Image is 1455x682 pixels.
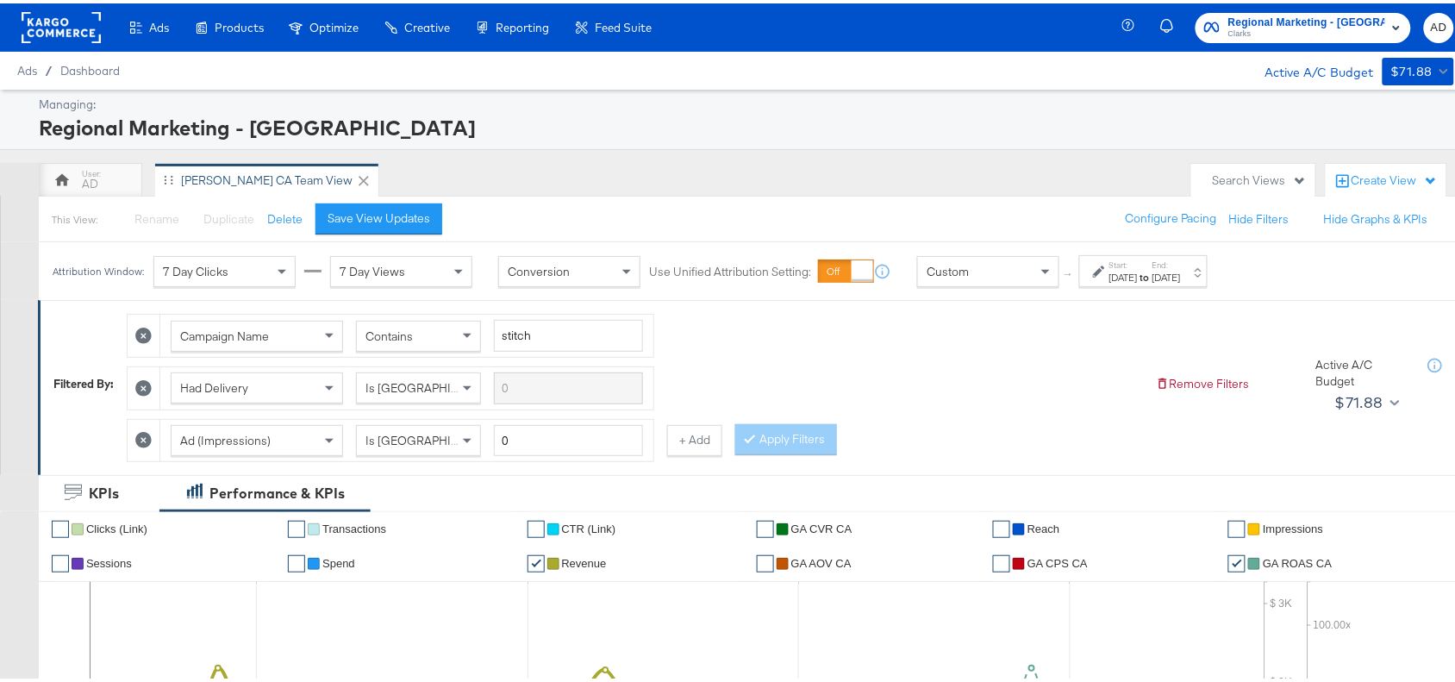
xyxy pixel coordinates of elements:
[1152,267,1181,281] div: [DATE]
[288,552,305,569] a: ✔
[86,519,147,532] span: Clicks (Link)
[1138,267,1152,280] strong: to
[209,480,345,500] div: Performance & KPIs
[1114,200,1229,231] button: Configure Pacing
[791,554,852,566] span: GA AOV CA
[1156,372,1250,389] button: Remove Filters
[1109,267,1138,281] div: [DATE]
[667,422,722,453] button: + Add
[1324,208,1428,224] button: Hide Graphs & KPIs
[1027,554,1088,566] span: GA CPS CA
[1229,208,1290,224] button: Hide Filters
[149,17,169,31] span: Ads
[1424,9,1454,40] button: AD
[1263,519,1323,532] span: Impressions
[757,517,774,535] a: ✔
[528,517,545,535] a: ✔
[562,519,616,532] span: CTR (Link)
[163,260,228,276] span: 7 Day Clicks
[757,552,774,569] a: ✔
[52,262,145,274] div: Attribution Window:
[365,325,413,341] span: Contains
[365,377,497,392] span: Is [GEOGRAPHIC_DATA]
[993,552,1010,569] a: ✔
[288,517,305,535] a: ✔
[315,200,442,231] button: Save View Updates
[53,372,114,389] div: Filtered By:
[215,17,264,31] span: Products
[180,377,248,392] span: Had Delivery
[86,554,132,566] span: Sessions
[1228,552,1246,569] a: ✔
[181,169,353,185] div: [PERSON_NAME] CA Team View
[1196,9,1411,40] button: Regional Marketing - [GEOGRAPHIC_DATA]Clarks
[1228,10,1385,28] span: Regional Marketing - [GEOGRAPHIC_DATA]
[494,422,643,454] input: Enter a number
[494,316,643,348] input: Enter a search term
[203,208,254,223] span: Duplicate
[562,554,607,566] span: Revenue
[39,109,1450,139] div: Regional Marketing - [GEOGRAPHIC_DATA]
[328,207,430,223] div: Save View Updates
[322,554,355,566] span: Spend
[39,93,1450,109] div: Managing:
[180,429,271,445] span: Ad (Impressions)
[164,172,173,181] div: Drag to reorder tab
[60,60,120,74] a: Dashboard
[1352,169,1438,186] div: Create View
[1213,169,1307,185] div: Search Views
[595,17,652,31] span: Feed Suite
[1027,519,1060,532] span: Reach
[649,260,811,277] label: Use Unified Attribution Setting:
[993,517,1010,535] a: ✔
[340,260,405,276] span: 7 Day Views
[52,552,69,569] a: ✔
[1316,354,1411,385] div: Active A/C Budget
[927,260,969,276] span: Custom
[791,519,852,532] span: GA CVR CA
[37,60,60,74] span: /
[1383,54,1454,82] button: $71.88
[404,17,450,31] span: Creative
[267,208,303,224] button: Delete
[52,517,69,535] a: ✔
[1061,268,1077,274] span: ↑
[1391,58,1433,79] div: $71.88
[494,369,643,401] input: Enter a search term
[1263,554,1332,566] span: GA ROAS CA
[1152,256,1181,267] label: End:
[508,260,570,276] span: Conversion
[309,17,359,31] span: Optimize
[496,17,549,31] span: Reporting
[180,325,269,341] span: Campaign Name
[365,429,497,445] span: Is [GEOGRAPHIC_DATA]
[1228,517,1246,535] a: ✔
[322,519,386,532] span: Transactions
[82,172,98,189] div: AD
[1335,386,1383,412] div: $71.88
[17,60,37,74] span: Ads
[1228,24,1385,38] span: Clarks
[1431,15,1447,34] span: AD
[1109,256,1138,267] label: Start:
[528,552,545,569] a: ✔
[1328,385,1403,413] button: $71.88
[134,208,179,223] span: Rename
[1247,54,1374,80] div: Active A/C Budget
[89,480,119,500] div: KPIs
[52,210,97,223] div: This View:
